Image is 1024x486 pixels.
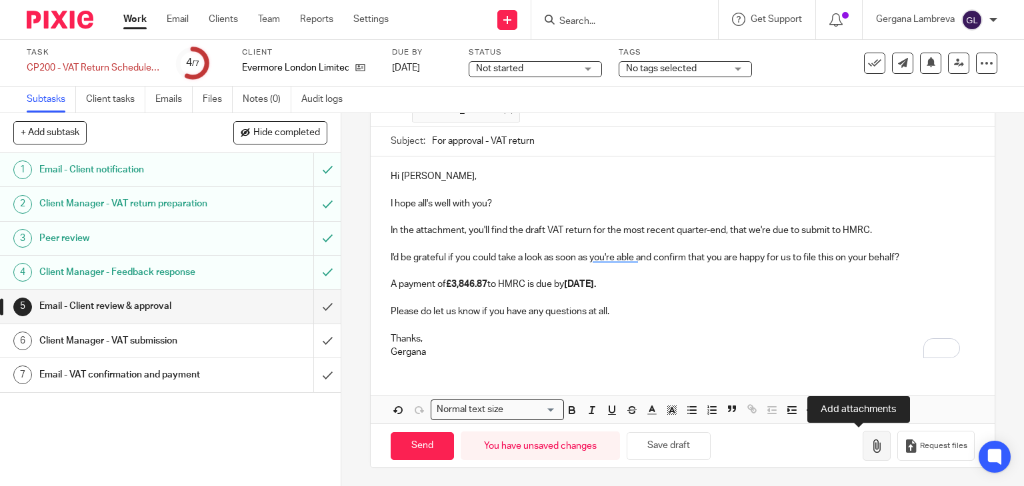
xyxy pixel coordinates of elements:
[13,263,32,282] div: 4
[469,47,602,58] label: Status
[558,16,678,28] input: Search
[353,13,389,26] a: Settings
[233,121,327,144] button: Hide completed
[39,262,213,282] h1: Client Manager - Feedback response
[123,13,147,26] a: Work
[391,251,975,264] p: I'd be grateful if you could take a look as soon as you're able and confirm that you are happy fo...
[897,431,975,461] button: Request files
[371,156,995,369] div: To enrich screen reader interactions, please activate Accessibility in Grammarly extension settings
[13,298,32,316] div: 5
[431,399,564,420] div: Search for option
[253,128,320,138] span: Hide completed
[27,61,160,75] div: CP200 - VAT Return Schedule 1- Jan/Apr/Jul/Oct
[391,346,975,359] p: Gergana
[476,64,523,73] span: Not started
[461,431,620,460] div: You have unsaved changes
[301,87,353,113] a: Audit logs
[508,403,556,417] input: Search for option
[564,280,596,289] strong: [DATE].
[167,13,189,26] a: Email
[392,47,452,58] label: Due by
[39,228,213,248] h1: Peer review
[391,278,975,291] p: A payment of to HMRC is due by
[203,87,233,113] a: Files
[39,160,213,180] h1: Email - Client notification
[876,13,955,26] p: Gergana Lambreva
[961,9,983,31] img: svg%3E
[155,87,193,113] a: Emails
[39,296,213,316] h1: Email - Client review & approval
[392,63,420,73] span: [DATE]
[626,64,697,73] span: No tags selected
[13,195,32,214] div: 2
[13,160,32,179] div: 1
[39,194,213,214] h1: Client Manager - VAT return preparation
[27,87,76,113] a: Subtasks
[391,305,975,318] p: Please do let us know if you have any questions at all.
[391,170,975,183] p: Hi [PERSON_NAME],
[300,13,333,26] a: Reports
[391,432,454,461] input: Send
[39,331,213,351] h1: Client Manager - VAT submission
[391,134,425,148] label: Subject:
[242,47,375,58] label: Client
[391,332,975,346] p: Thanks,
[619,47,752,58] label: Tags
[13,365,32,384] div: 7
[27,47,160,58] label: Task
[13,332,32,350] div: 6
[751,15,802,24] span: Get Support
[86,87,145,113] a: Client tasks
[192,60,199,67] small: /7
[209,13,238,26] a: Clients
[391,197,975,210] p: I hope all's well with you?
[627,432,711,461] button: Save draft
[258,13,280,26] a: Team
[920,441,967,451] span: Request files
[13,121,87,144] button: + Add subtask
[243,87,291,113] a: Notes (0)
[27,11,93,29] img: Pixie
[446,280,487,289] strong: £3,846.87
[242,61,349,75] p: Evermore London Limited
[13,229,32,248] div: 3
[39,365,213,385] h1: Email - VAT confirmation and payment
[391,224,975,237] p: In the attachment, you'll find the draft VAT return for the most recent quarter-end, that we're d...
[186,55,199,71] div: 4
[434,403,507,417] span: Normal text size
